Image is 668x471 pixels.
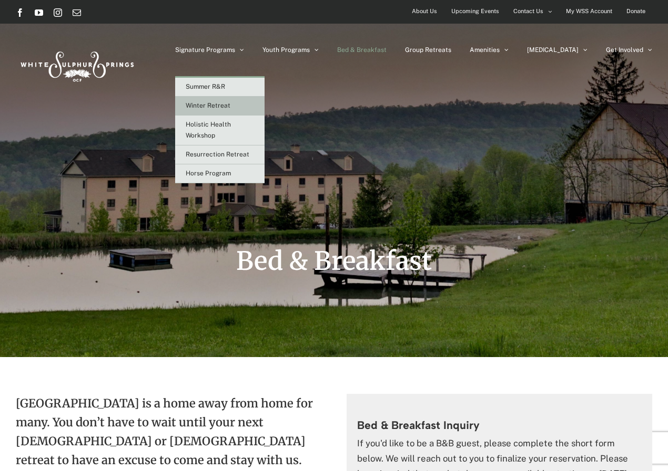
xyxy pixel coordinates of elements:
span: Donate [626,4,645,19]
span: My WSS Account [566,4,612,19]
a: Bed & Breakfast [337,24,387,76]
span: [MEDICAL_DATA] [527,47,579,53]
img: White Sulphur Springs Logo [16,40,137,89]
span: Get Involved [606,47,643,53]
a: Youth Programs [262,24,319,76]
a: Resurrection Retreat [175,145,265,164]
a: Signature Programs [175,24,244,76]
span: About Us [412,4,437,19]
a: [MEDICAL_DATA] [527,24,588,76]
a: Holistic Health Workshop [175,116,265,145]
span: Bed & Breakfast [236,245,432,277]
a: Winter Retreat [175,97,265,116]
span: Summer R&R [186,83,225,90]
span: Group Retreats [405,47,451,53]
a: Group Retreats [405,24,451,76]
span: Upcoming Events [451,4,499,19]
span: Horse Program [186,170,231,177]
span: Contact Us [513,4,543,19]
span: Amenities [470,47,500,53]
span: Signature Programs [175,47,235,53]
a: Horse Program [175,164,265,183]
nav: Main Menu [175,24,652,76]
span: Winter Retreat [186,102,230,109]
h3: Bed & Breakfast Inquiry [357,418,642,432]
span: Bed & Breakfast [337,47,387,53]
a: Summer R&R [175,78,265,97]
span: Youth Programs [262,47,310,53]
span: Holistic Health Workshop [186,121,231,139]
a: Get Involved [606,24,652,76]
span: Resurrection Retreat [186,151,249,158]
a: Amenities [470,24,509,76]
